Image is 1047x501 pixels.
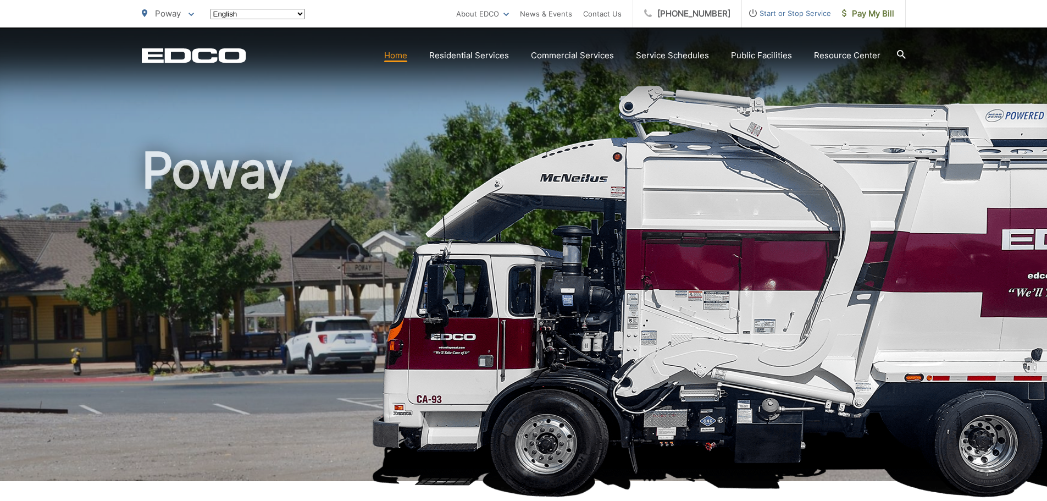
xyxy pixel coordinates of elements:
span: Pay My Bill [842,7,894,20]
a: Commercial Services [531,49,614,62]
a: Contact Us [583,7,622,20]
a: Public Facilities [731,49,792,62]
h1: Poway [142,143,906,491]
span: Poway [155,8,181,19]
a: EDCD logo. Return to the homepage. [142,48,246,63]
a: Home [384,49,407,62]
a: Resource Center [814,49,880,62]
a: News & Events [520,7,572,20]
a: Service Schedules [636,49,709,62]
select: Select a language [210,9,305,19]
a: Residential Services [429,49,509,62]
a: About EDCO [456,7,509,20]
